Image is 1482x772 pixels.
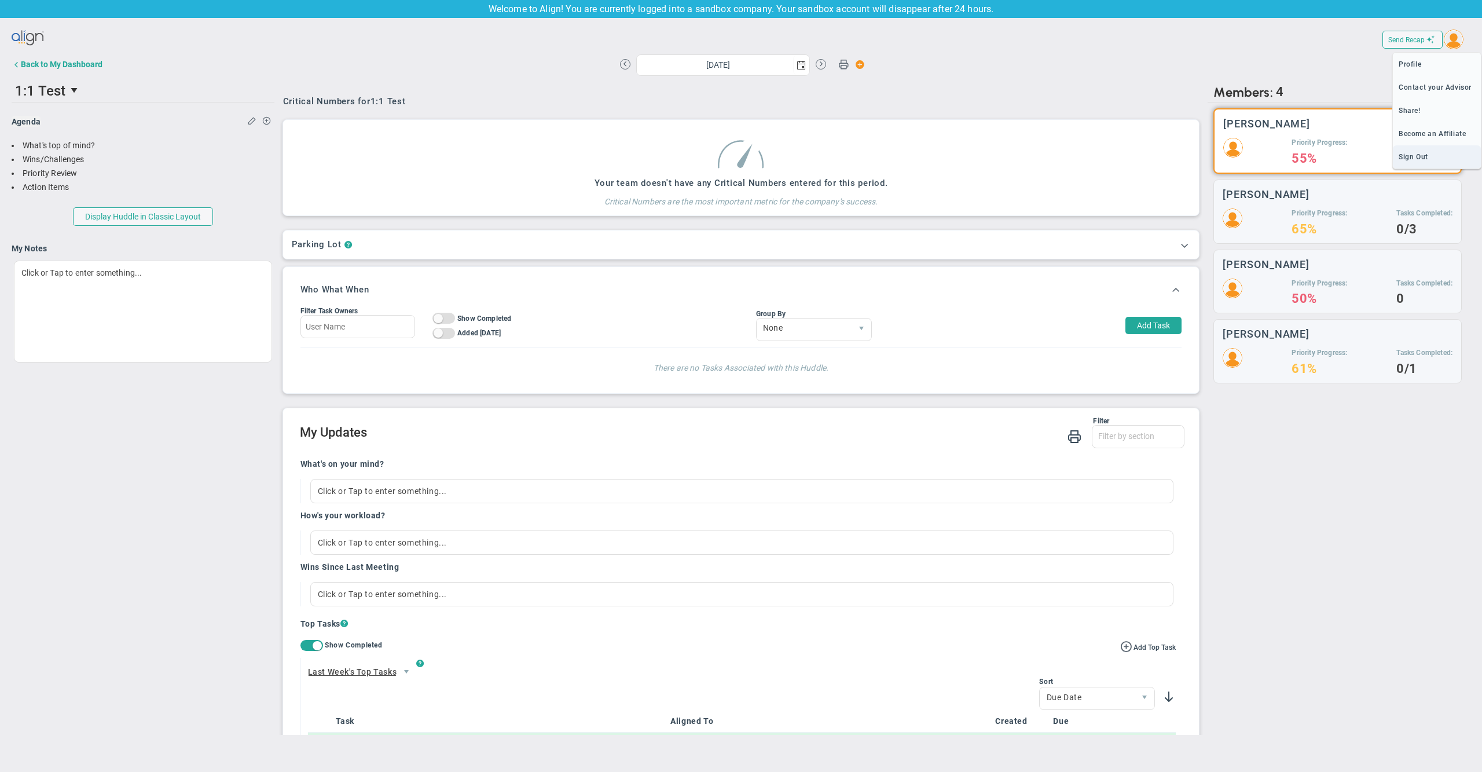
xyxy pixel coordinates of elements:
[12,168,274,179] div: Priority Review
[1292,348,1347,358] h5: Priority Progress:
[15,83,65,99] span: 1:1 Test
[1396,279,1452,288] h5: Tasks Completed:
[370,96,406,107] span: 1:1 Test
[292,239,342,250] h3: Parking Lot
[325,641,382,649] span: Show Completed
[1396,208,1452,218] h5: Tasks Completed:
[283,96,409,107] div: Critical Numbers for
[1393,99,1481,122] span: Share!
[12,154,274,165] div: Wins/Challenges
[595,188,888,207] h4: Critical Numbers are the most important metric for the company's success.
[300,618,1176,630] h4: Top Tasks
[1213,85,1272,100] span: Members:
[1292,294,1347,304] h4: 50%
[991,710,1048,733] th: Created
[12,53,102,76] button: Back to My Dashboard
[300,315,415,338] input: User Name
[21,60,102,69] div: Back to My Dashboard
[666,710,991,733] th: Aligned To
[300,459,384,469] h4: What's on your mind?
[852,319,871,341] span: select
[300,284,369,295] h3: Who What When
[1120,640,1176,653] button: Add Top Task
[1223,279,1242,298] img: 209590.Person.photo
[310,582,1174,606] div: Click or Tap to enter something...
[1292,138,1347,148] h5: Priority Progress:
[1223,328,1309,339] h3: [PERSON_NAME]
[300,562,399,572] h4: Wins Since Last Meeting
[331,710,607,733] th: Task
[1125,317,1182,334] button: Add Task
[12,243,274,254] h4: My Notes
[1444,30,1463,49] img: 209589.Person.photo
[1382,31,1443,49] button: Send Recap
[1223,208,1242,228] img: 48978.Person.photo
[1223,138,1243,158] img: 209589.Person.photo
[1276,85,1283,100] span: 4
[12,140,274,151] div: What's top of mind?
[1223,348,1242,368] img: 209586.Person.photo
[1396,294,1452,304] h4: 0
[1223,189,1309,200] h3: [PERSON_NAME]
[65,81,85,100] span: select
[1396,348,1452,358] h5: Tasks Completed:
[1223,118,1310,129] h3: [PERSON_NAME]
[1396,224,1452,235] h4: 0/3
[1292,153,1347,164] h4: 55%
[300,417,1110,425] div: Filter
[397,662,416,682] span: select
[1396,364,1452,374] h4: 0/1
[1039,678,1155,686] div: Sort
[1133,643,1176,652] span: Add Top Task
[310,530,1174,555] div: Click or Tap to enter something...
[457,329,501,337] span: Added [DATE]
[457,314,511,323] span: Show Completed
[1040,687,1135,707] span: Due Date
[757,319,852,338] span: None
[312,360,1171,373] h4: There are no Tasks Associated with this Huddle.
[310,479,1174,503] div: Click or Tap to enter something...
[756,310,872,318] div: Group By
[14,261,272,363] div: Click or Tap to enter something...
[793,55,809,75] span: select
[1393,76,1481,99] span: Contact your Advisor
[12,27,45,50] img: align-logo.svg
[838,58,849,75] span: Print Huddle
[1068,429,1081,443] span: Print My Huddle Updates
[1393,145,1481,169] span: Sign Out
[1048,710,1106,733] th: Due
[1393,53,1481,76] span: Profile
[1393,122,1481,145] span: Become an Affiliate
[1223,259,1309,270] h3: [PERSON_NAME]
[1292,208,1347,218] h5: Priority Progress:
[850,57,865,72] span: Action Button
[300,510,386,521] h4: How's your workload?
[1135,687,1154,709] span: select
[1388,36,1425,44] span: Send Recap
[300,307,415,315] div: Filter Task Owners
[595,178,888,188] h3: Your team doesn't have any Critical Numbers entered for this period.
[1292,364,1347,374] h4: 61%
[300,425,1185,442] h2: My Updates
[308,666,397,678] span: Last Week's Top Tasks
[12,117,41,126] span: Agenda
[73,207,213,226] button: Display Huddle in Classic Layout
[1292,224,1347,235] h4: 65%
[1292,279,1347,288] h5: Priority Progress:
[12,182,274,193] div: Action Items
[1092,426,1184,447] input: Filter by section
